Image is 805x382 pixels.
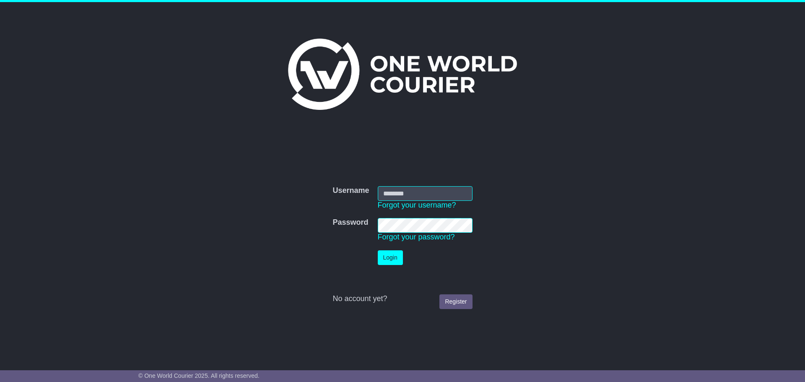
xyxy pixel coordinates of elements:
span: © One World Courier 2025. All rights reserved. [138,372,260,379]
a: Register [439,294,472,309]
button: Login [378,250,403,265]
img: One World [288,39,517,110]
div: No account yet? [332,294,472,304]
label: Password [332,218,368,227]
a: Forgot your password? [378,233,455,241]
a: Forgot your username? [378,201,456,209]
label: Username [332,186,369,195]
